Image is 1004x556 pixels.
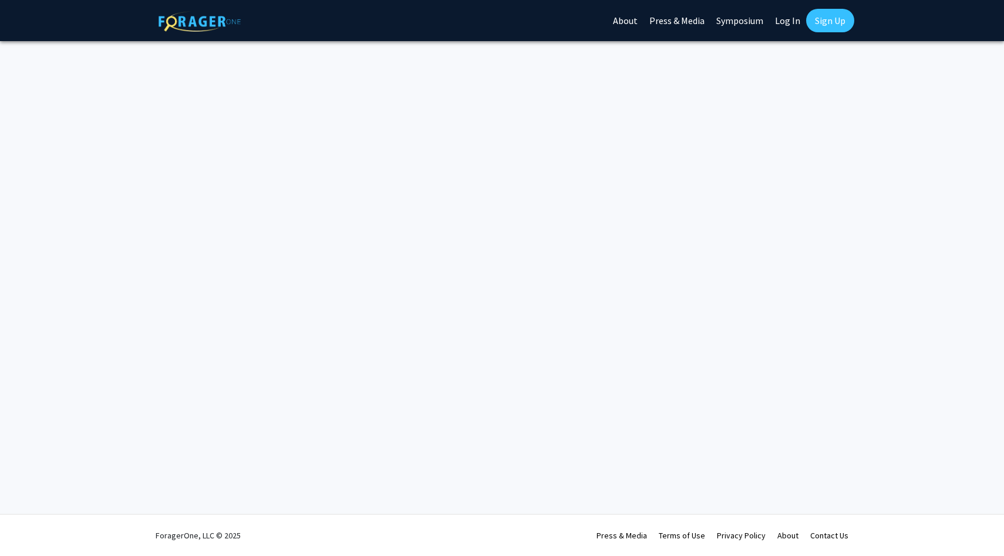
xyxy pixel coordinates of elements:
a: Terms of Use [659,530,705,541]
a: Sign Up [806,9,854,32]
a: Contact Us [810,530,848,541]
a: Press & Media [597,530,647,541]
a: About [777,530,799,541]
a: Privacy Policy [717,530,766,541]
div: ForagerOne, LLC © 2025 [156,515,241,556]
img: ForagerOne Logo [159,11,241,32]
